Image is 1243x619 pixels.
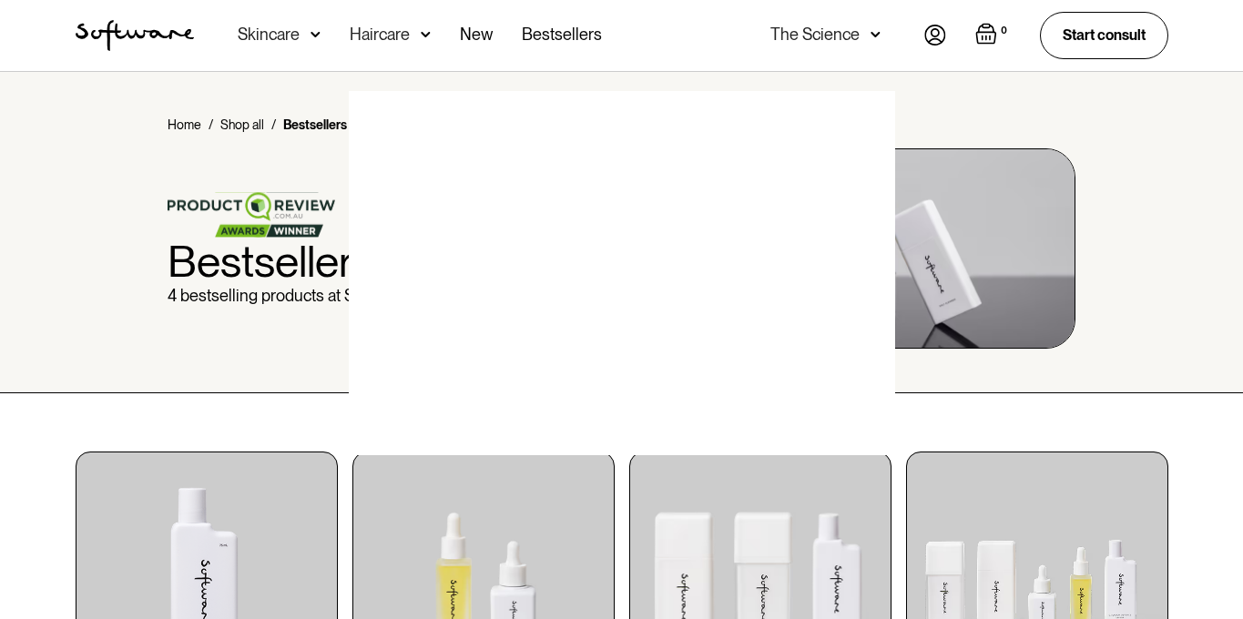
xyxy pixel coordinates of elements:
div: Haircare [350,25,410,44]
div: / [209,116,213,134]
p: 4 bestselling products at Software right now. [168,286,478,306]
a: home [76,20,194,51]
h1: Bestsellers [168,238,478,286]
img: arrow down [421,25,431,44]
a: Open empty cart [975,23,1011,48]
img: blank image [349,91,895,455]
div: Skincare [238,25,300,44]
div: The Science [770,25,860,44]
a: Start consult [1040,12,1168,58]
div: / [271,116,276,134]
img: arrow down [871,25,881,44]
a: Shop all [220,116,264,134]
img: product review logo [168,192,335,238]
div: Bestsellers [283,116,347,134]
a: Home [168,116,201,134]
img: arrow down [311,25,321,44]
div: 0 [997,23,1011,39]
img: Software Logo [76,20,194,51]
